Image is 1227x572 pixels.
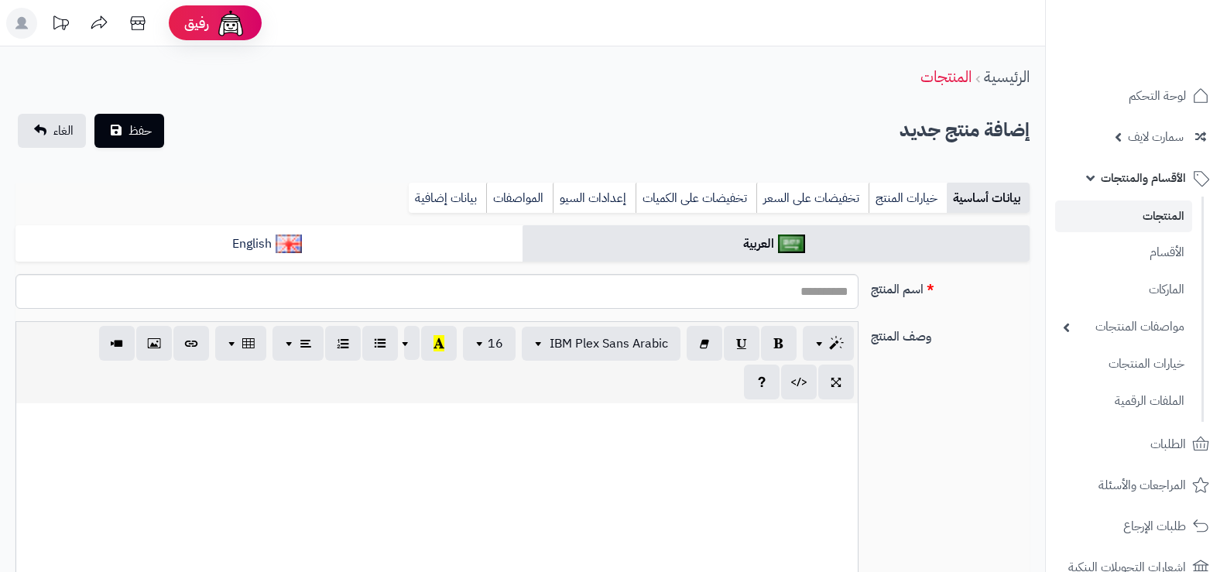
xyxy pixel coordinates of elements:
[553,183,636,214] a: إعدادات السيو
[1123,515,1186,537] span: طلبات الإرجاع
[1055,77,1218,115] a: لوحة التحكم
[1128,126,1184,148] span: سمارت لايف
[18,114,86,148] a: الغاء
[1055,310,1192,344] a: مواصفات المنتجات
[756,183,869,214] a: تخفيضات على السعر
[1055,467,1218,504] a: المراجعات والأسئلة
[1055,348,1192,381] a: خيارات المنتجات
[550,334,668,353] span: IBM Plex Sans Arabic
[865,321,1036,346] label: وصف المنتج
[947,183,1030,214] a: بيانات أساسية
[1055,426,1218,463] a: الطلبات
[1055,508,1218,545] a: طلبات الإرجاع
[1055,200,1192,232] a: المنتجات
[523,225,1030,263] a: العربية
[41,8,80,43] a: تحديثات المنصة
[1055,273,1192,307] a: الماركات
[184,14,209,33] span: رفيق
[276,235,303,253] img: English
[94,114,164,148] button: حفظ
[1098,474,1186,496] span: المراجعات والأسئلة
[129,122,152,140] span: حفظ
[15,225,523,263] a: English
[1055,236,1192,269] a: الأقسام
[215,8,246,39] img: ai-face.png
[1150,433,1186,455] span: الطلبات
[409,183,486,214] a: بيانات إضافية
[1122,41,1212,74] img: logo-2.png
[1101,167,1186,189] span: الأقسام والمنتجات
[636,183,756,214] a: تخفيضات على الكميات
[778,235,805,253] img: العربية
[488,334,503,353] span: 16
[1055,385,1192,418] a: الملفات الرقمية
[486,183,553,214] a: المواصفات
[900,115,1030,146] h2: إضافة منتج جديد
[984,65,1030,88] a: الرئيسية
[1129,85,1186,107] span: لوحة التحكم
[53,122,74,140] span: الغاء
[869,183,947,214] a: خيارات المنتج
[920,65,972,88] a: المنتجات
[865,274,1036,299] label: اسم المنتج
[522,327,680,361] button: IBM Plex Sans Arabic
[463,327,516,361] button: 16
